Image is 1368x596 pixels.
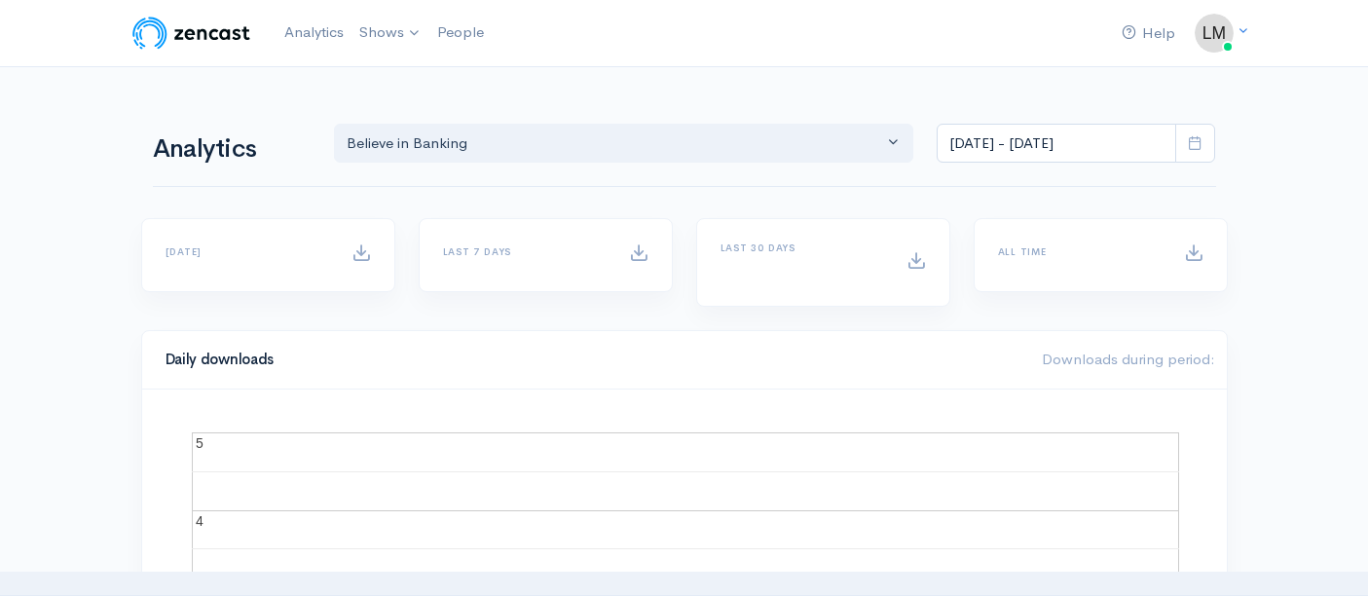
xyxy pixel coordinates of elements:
img: ... [1195,14,1234,53]
h6: [DATE] [166,246,328,257]
text: 4 [196,513,203,529]
input: analytics date range selector [937,124,1176,164]
h1: Analytics [153,135,311,164]
img: ZenCast Logo [129,14,253,53]
h6: All time [998,246,1161,257]
h4: Daily downloads [166,352,1018,368]
h6: Last 30 days [721,242,883,253]
text: 5 [196,435,203,451]
span: Downloads during period: [1042,350,1215,368]
a: Shows [351,12,429,55]
button: Believe in Banking [334,124,914,164]
h6: Last 7 days [443,246,606,257]
a: Help [1114,13,1183,55]
a: Analytics [277,12,351,54]
div: Believe in Banking [347,132,884,155]
a: People [429,12,492,54]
